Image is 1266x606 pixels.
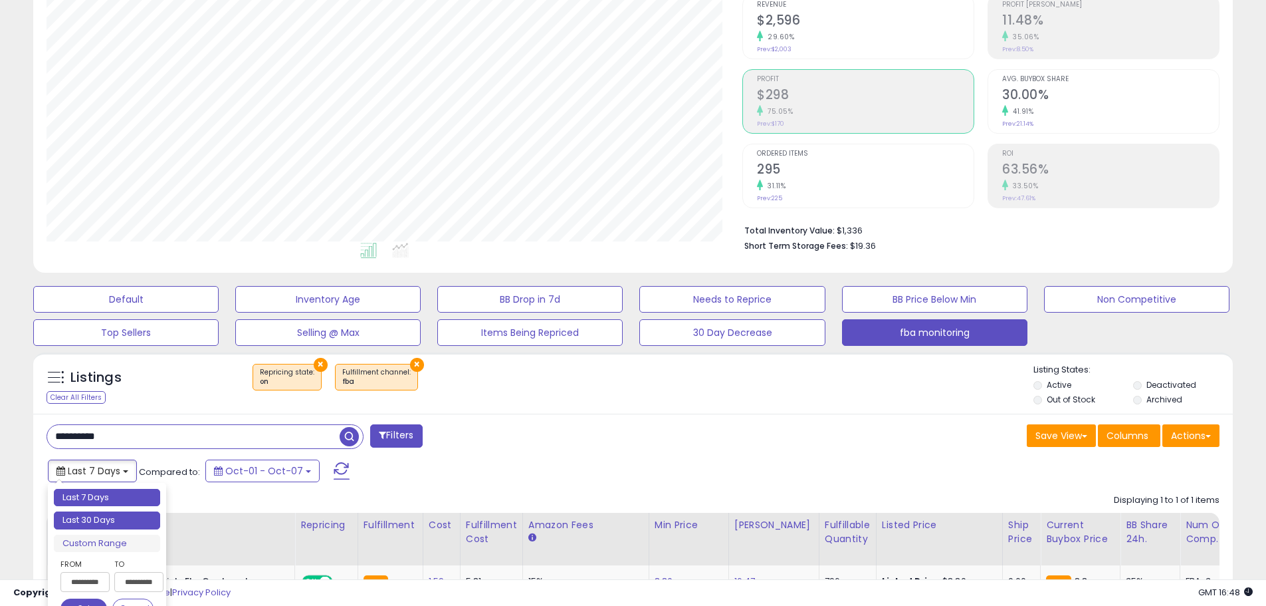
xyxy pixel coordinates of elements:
[1027,424,1096,447] button: Save View
[757,76,974,83] span: Profit
[1047,379,1071,390] label: Active
[757,162,974,180] h2: 295
[1044,286,1229,313] button: Non Competitive
[33,319,219,346] button: Top Sellers
[639,319,825,346] button: 30 Day Decrease
[744,225,835,236] b: Total Inventory Value:
[757,87,974,105] h2: $298
[1107,429,1148,442] span: Columns
[1198,586,1253,599] span: 2025-10-15 16:48 GMT
[763,181,786,191] small: 31.11%
[429,518,455,532] div: Cost
[54,489,160,507] li: Last 7 Days
[1046,518,1114,546] div: Current Buybox Price
[33,286,219,313] button: Default
[1146,379,1196,390] label: Deactivated
[300,518,352,532] div: Repricing
[370,424,422,448] button: Filters
[235,286,421,313] button: Inventory Age
[1002,120,1033,128] small: Prev: 21.14%
[364,518,417,532] div: Fulfillment
[528,518,643,532] div: Amazon Fees
[1002,87,1219,105] h2: 30.00%
[850,239,876,252] span: $19.36
[842,319,1027,346] button: fba monitoring
[13,586,62,599] strong: Copyright
[225,464,303,478] span: Oct-01 - Oct-07
[639,286,825,313] button: Needs to Reprice
[13,587,231,599] div: seller snap | |
[54,535,160,553] li: Custom Range
[1186,518,1234,546] div: Num of Comp.
[763,32,794,42] small: 29.60%
[48,460,137,482] button: Last 7 Days
[763,106,793,116] small: 75.05%
[1008,106,1033,116] small: 41.91%
[172,586,231,599] a: Privacy Policy
[757,150,974,158] span: Ordered Items
[342,367,411,387] span: Fulfillment channel :
[757,120,784,128] small: Prev: $170
[1002,1,1219,9] span: Profit [PERSON_NAME]
[235,319,421,346] button: Selling @ Max
[1002,162,1219,180] h2: 63.56%
[205,460,320,482] button: Oct-01 - Oct-07
[410,358,424,372] button: ×
[757,1,974,9] span: Revenue
[1033,364,1233,377] p: Listing States:
[882,518,997,532] div: Listed Price
[734,518,813,532] div: [PERSON_NAME]
[47,391,106,404] div: Clear All Filters
[842,286,1027,313] button: BB Price Below Min
[1008,181,1038,191] small: 33.50%
[1002,76,1219,83] span: Avg. Buybox Share
[60,557,107,571] label: From
[757,13,974,31] h2: $2,596
[437,319,623,346] button: Items Being Repriced
[114,557,154,571] label: To
[1002,194,1035,202] small: Prev: 47.61%
[744,222,1210,237] li: $1,336
[466,518,517,546] div: Fulfillment Cost
[1008,518,1035,546] div: Ship Price
[757,45,791,53] small: Prev: $2,003
[342,377,411,386] div: fba
[825,518,871,546] div: Fulfillable Quantity
[1126,518,1174,546] div: BB Share 24h.
[54,512,160,530] li: Last 30 Days
[744,240,848,251] b: Short Term Storage Fees:
[1146,394,1182,405] label: Archived
[1002,150,1219,158] span: ROI
[1098,424,1160,447] button: Columns
[260,367,314,387] span: Repricing state :
[1114,494,1219,507] div: Displaying 1 to 1 of 1 items
[1162,424,1219,447] button: Actions
[437,286,623,313] button: BB Drop in 7d
[314,358,328,372] button: ×
[260,377,314,386] div: on
[757,194,782,202] small: Prev: 225
[1047,394,1095,405] label: Out of Stock
[139,466,200,478] span: Compared to:
[1008,32,1039,42] small: 35.06%
[655,518,723,532] div: Min Price
[70,369,122,387] h5: Listings
[68,464,120,478] span: Last 7 Days
[528,532,536,544] small: Amazon Fees.
[82,518,289,532] div: Title
[1002,45,1033,53] small: Prev: 8.50%
[1002,13,1219,31] h2: 11.48%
